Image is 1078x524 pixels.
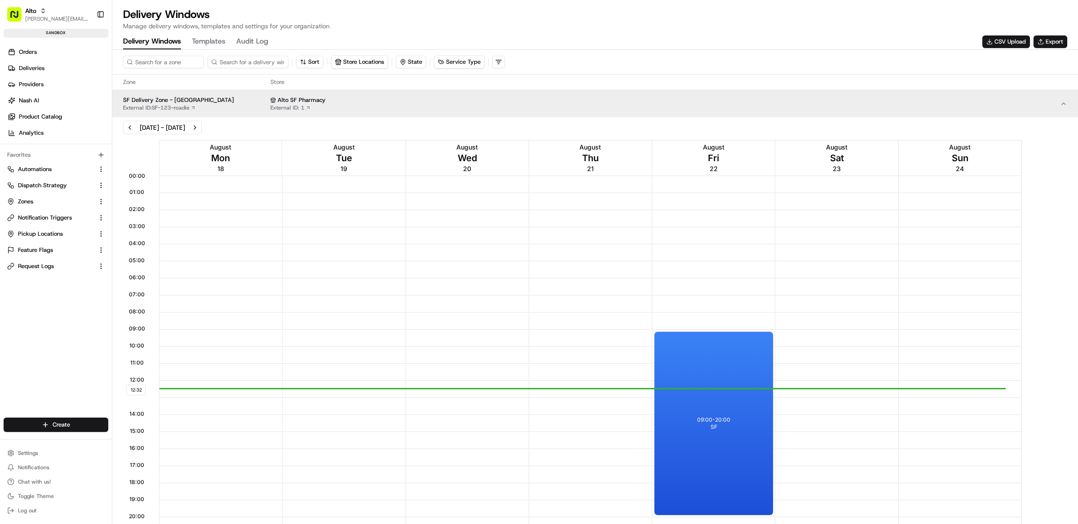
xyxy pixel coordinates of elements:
[396,56,426,68] button: State
[1034,35,1067,48] button: Export
[4,504,108,517] button: Log out
[7,181,94,189] a: Dispatch Strategy
[703,143,725,152] span: August
[296,56,323,68] button: Sort
[123,96,267,104] span: SF Delivery Zone - [GEOGRAPHIC_DATA]
[18,230,63,238] span: Pickup Locations
[4,93,112,108] a: Nash AI
[25,6,36,15] button: Alto
[336,152,352,164] span: Tue
[123,56,204,68] input: Search for a zone
[129,206,145,213] span: 02:00
[19,97,39,105] span: Nash AI
[112,90,1078,117] button: SF Delivery Zone - [GEOGRAPHIC_DATA]External ID:SF-123-roadie Alto SF PharmacyExternal ID: 1
[278,96,326,104] span: Alto SF Pharmacy
[708,152,719,164] span: Fri
[456,143,478,152] span: August
[7,262,94,270] a: Request Logs
[331,56,388,68] button: Store Locations
[127,384,146,396] span: 12:32
[129,223,145,230] span: 03:00
[210,143,231,152] span: August
[129,325,145,332] span: 09:00
[4,418,108,432] button: Create
[19,48,37,56] span: Orders
[4,178,108,193] button: Dispatch Strategy
[129,513,145,520] span: 20:00
[579,143,601,152] span: August
[270,78,1067,86] span: Store
[4,211,108,225] button: Notification Triggers
[130,427,144,435] span: 15:00
[129,445,144,452] span: 16:00
[123,34,181,49] button: Delivery Windows
[19,113,62,121] span: Product Catalog
[18,507,36,514] span: Log out
[18,181,67,189] span: Dispatch Strategy
[4,4,93,25] button: Alto[PERSON_NAME][EMAIL_ADDRESS][DOMAIN_NAME]
[7,246,94,254] a: Feature Flags
[18,246,53,254] span: Feature Flags
[18,165,52,173] span: Automations
[18,214,72,222] span: Notification Triggers
[19,129,44,137] span: Analytics
[4,110,112,124] a: Product Catalog
[952,152,968,164] span: Sun
[124,121,136,134] button: Previous week
[53,421,70,429] span: Create
[4,148,108,162] div: Favorites
[4,243,108,257] button: Feature Flags
[130,376,144,383] span: 12:00
[18,493,54,500] span: Toggle Theme
[189,121,201,134] button: Next week
[4,29,108,38] div: sandbox
[4,259,108,273] button: Request Logs
[4,77,112,92] a: Providers
[340,164,347,173] span: 19
[129,274,145,281] span: 06:00
[711,423,717,431] span: SF
[434,56,484,68] button: Service Type
[582,152,599,164] span: Thu
[19,80,44,88] span: Providers
[333,143,355,152] span: August
[270,104,311,111] a: External ID: 1
[129,189,144,196] span: 01:00
[192,34,225,49] button: Templates
[18,464,49,471] span: Notifications
[4,45,112,59] a: Orders
[458,152,477,164] span: Wed
[463,164,471,173] span: 20
[25,15,89,22] button: [PERSON_NAME][EMAIL_ADDRESS][DOMAIN_NAME]
[129,410,144,418] span: 14:00
[7,214,94,222] a: Notification Triggers
[130,462,144,469] span: 17:00
[4,447,108,459] button: Settings
[4,227,108,241] button: Pickup Locations
[956,164,964,173] span: 24
[18,198,33,206] span: Zones
[129,240,145,247] span: 04:00
[129,308,145,315] span: 08:00
[18,478,51,485] span: Chat with us!
[4,61,112,75] a: Deliveries
[4,126,112,140] a: Analytics
[208,56,288,68] input: Search for a delivery window
[18,449,38,457] span: Settings
[4,461,108,474] button: Notifications
[217,164,224,173] span: 18
[587,164,594,173] span: 21
[7,230,94,238] a: Pickup Locations
[7,165,94,173] a: Automations
[982,35,1030,48] button: CSV Upload
[123,7,330,22] h1: Delivery Windows
[123,22,330,31] p: Manage delivery windows, templates and settings for your organization
[4,162,108,176] button: Automations
[4,476,108,488] button: Chat with us!
[129,496,144,503] span: 19:00
[129,479,144,486] span: 18:00
[331,55,388,69] button: Store Locations
[236,34,268,49] button: Audit Log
